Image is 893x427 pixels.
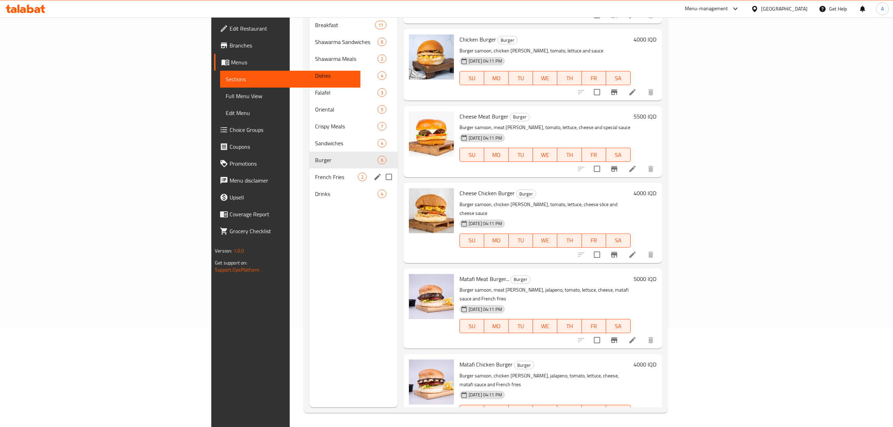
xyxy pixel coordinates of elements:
div: Dishes4 [309,67,398,84]
div: Shawarma Meals [315,55,377,63]
span: TH [560,407,579,417]
span: 1.0.0 [233,246,244,255]
span: Menu disclaimer [230,176,355,185]
div: Shawarma Sandwiches6 [309,33,398,50]
div: Burger6 [309,152,398,168]
span: 3 [378,89,386,96]
span: Full Menu View [226,92,355,100]
span: TH [560,73,579,83]
div: Shawarma Sandwiches [315,38,377,46]
button: TH [557,319,582,333]
span: Cheese Meat Burger [460,111,508,122]
button: SA [606,405,630,419]
span: Select to update [590,85,604,100]
span: TU [512,321,530,331]
span: WE [536,73,554,83]
span: Matafi Chicken Burger [460,359,513,370]
button: WE [533,234,557,248]
div: items [375,21,386,29]
div: Falafel3 [309,84,398,101]
button: MO [484,234,508,248]
div: items [378,122,386,130]
span: SU [463,73,481,83]
img: Matafi Meat Burger... [409,274,454,319]
div: [GEOGRAPHIC_DATA] [761,5,808,13]
p: Burger samoon, meat [PERSON_NAME], tomato, lettuce, cheese and special sauce [460,123,631,132]
span: Promotions [230,159,355,168]
a: Edit menu item [628,165,637,173]
span: 4 [378,72,386,79]
button: SU [460,319,484,333]
a: Edit Restaurant [214,20,360,37]
span: TU [512,407,530,417]
span: Burger [514,361,534,369]
div: Oriental5 [309,101,398,118]
span: 5 [378,106,386,113]
button: SU [460,234,484,248]
div: Drinks4 [309,185,398,202]
button: delete [642,246,659,263]
div: Burger [510,275,531,284]
button: delete [642,160,659,177]
button: MO [484,405,508,419]
span: TH [560,321,579,331]
button: WE [533,148,557,162]
button: delete [642,332,659,349]
button: edit [372,172,383,182]
span: Grocery Checklist [230,227,355,235]
span: Select to update [590,247,604,262]
span: A [881,5,884,13]
button: delete [642,84,659,101]
img: Cheese Chicken Burger [409,188,454,233]
span: MO [487,407,506,417]
img: Cheese Meat Burger [409,111,454,157]
span: SA [609,150,628,160]
h6: 5500 IQD [634,111,656,121]
span: Matafi Meat Burger... [460,274,509,284]
span: SU [463,235,481,246]
span: SA [609,407,628,417]
button: WE [533,319,557,333]
button: SU [460,405,484,419]
span: TH [560,150,579,160]
span: Select to update [590,161,604,176]
span: Burger [498,36,517,44]
a: Edit Menu [220,104,360,121]
div: items [378,38,386,46]
span: SU [463,150,481,160]
span: [DATE] 04:11 PM [466,58,505,64]
a: Support.OpsPlatform [215,265,259,274]
span: Upsell [230,193,355,202]
button: TH [557,148,582,162]
button: MO [484,319,508,333]
span: 2 [378,56,386,62]
a: Menu disclaimer [214,172,360,189]
h6: 4000 IQD [634,359,656,369]
span: Drinks [315,190,377,198]
button: SA [606,234,630,248]
span: Burger [315,156,377,164]
button: FR [582,148,606,162]
span: MO [487,321,506,331]
button: SU [460,71,484,85]
div: Crispy Meals [315,122,377,130]
div: items [378,139,386,147]
div: Menu-management [685,5,728,13]
span: 2 [358,174,366,180]
span: Choice Groups [230,126,355,134]
img: Matafi Chicken Burger [409,359,454,404]
div: items [378,190,386,198]
button: TH [557,405,582,419]
button: FR [582,234,606,248]
a: Coupons [214,138,360,155]
span: Burger [510,113,529,121]
button: SA [606,319,630,333]
div: items [358,173,367,181]
button: TH [557,71,582,85]
span: Coupons [230,142,355,151]
span: FR [585,407,603,417]
a: Upsell [214,189,360,206]
button: FR [582,405,606,419]
button: TH [557,234,582,248]
span: Breakfast [315,21,375,29]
